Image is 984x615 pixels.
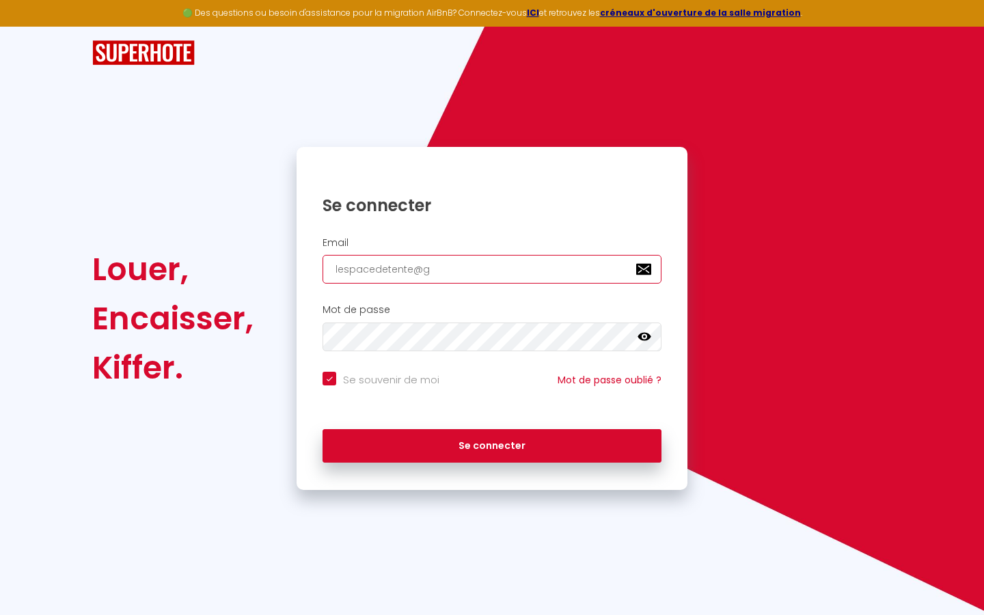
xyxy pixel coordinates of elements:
[323,304,661,316] h2: Mot de passe
[323,429,661,463] button: Se connecter
[92,343,254,392] div: Kiffer.
[92,294,254,343] div: Encaisser,
[527,7,539,18] a: ICI
[11,5,52,46] button: Ouvrir le widget de chat LiveChat
[323,195,661,216] h1: Se connecter
[92,245,254,294] div: Louer,
[323,237,661,249] h2: Email
[92,40,195,66] img: SuperHote logo
[558,373,661,387] a: Mot de passe oublié ?
[323,255,661,284] input: Ton Email
[600,7,801,18] a: créneaux d'ouverture de la salle migration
